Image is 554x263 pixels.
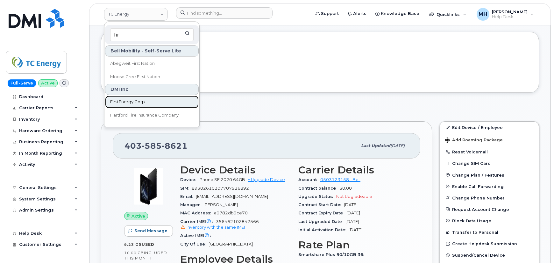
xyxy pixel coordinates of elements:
[336,194,372,199] span: Not Upgradeable
[526,235,549,258] iframe: Messenger Launcher
[472,8,539,21] div: Melissa Hoye
[180,225,245,230] a: Inventory with the same IMEI
[440,238,539,249] a: Create Helpdesk Submission
[180,211,214,215] span: MAC Address
[180,177,199,182] span: Device
[479,10,487,18] span: MH
[131,213,145,219] span: Active
[176,7,273,19] input: Find something...
[440,158,539,169] button: Change SIM Card
[298,219,345,224] span: Last Upgraded Date
[440,226,539,238] button: Transfer to Personal
[129,167,167,206] img: image20231002-3703462-2fle3a.jpeg
[187,225,245,230] span: Inventory with the same IMEI
[162,141,188,151] span: 8621
[440,122,539,133] a: Edit Device / Employee
[105,109,199,122] a: Hartford Fire Insurance Company
[298,164,409,176] h3: Carrier Details
[440,215,539,226] button: Block Data Usage
[298,252,367,257] span: Smartshare Plus 90/10GB 36
[192,186,249,191] span: 89302610207707926892
[339,186,352,191] span: $0.00
[440,133,539,146] button: Add Roaming Package
[196,194,268,199] span: [EMAIL_ADDRESS][DOMAIN_NAME]
[203,202,238,207] span: [PERSON_NAME]
[440,249,539,261] button: Suspend/Cancel Device
[248,177,285,182] a: + Upgrade Device
[298,239,409,251] h3: Rate Plan
[209,242,253,246] span: [GEOGRAPHIC_DATA]
[390,143,405,148] span: [DATE]
[142,242,154,247] span: used
[214,211,248,215] span: a0782db9ce70
[110,123,183,135] span: [PERSON_NAME] Fire Equipment Inc.
[440,181,539,192] button: Enable Call Forwarding
[346,211,360,215] span: [DATE]
[134,228,167,234] span: Send Message
[110,112,179,118] span: Hartford Fire Insurance Company
[298,227,349,232] span: Initial Activation Date
[105,84,199,95] div: DMI Inc
[492,9,528,14] span: [PERSON_NAME]
[180,242,209,246] span: City Of Use
[298,211,346,215] span: Contract Expiry Date
[440,146,539,158] button: Reset Voicemail
[424,8,471,21] div: Quicklinks
[142,141,162,151] span: 585
[101,102,137,114] button: Add Note
[180,233,214,238] span: Active IMEI
[371,7,424,20] a: Knowledge Base
[445,138,503,144] span: Add Roaming Package
[345,219,359,224] span: [DATE]
[199,177,245,182] span: iPhone SE 2020 64GB
[344,202,358,207] span: [DATE]
[298,177,320,182] span: Account
[437,12,460,17] span: Quicklinks
[105,96,199,108] a: FirstEnergy Corp
[180,202,203,207] span: Manager
[298,186,339,191] span: Contract balance
[180,164,291,176] h3: Device Details
[180,194,196,199] span: Email
[321,10,339,17] span: Support
[105,45,199,57] div: Bell Mobility - Self-Serve Lite
[124,225,173,237] button: Send Message
[110,74,160,80] span: Moose Cree First Nation
[311,7,343,20] a: Support
[105,71,199,83] a: Moose Cree First Nation
[492,14,528,19] span: Help Desk
[298,194,336,199] span: Upgrade Status
[440,204,539,215] button: Request Account Change
[452,172,504,177] span: Change Plan / Features
[361,143,390,148] span: Last updated
[452,253,505,258] span: Suspend/Cancel Device
[124,141,188,151] span: 403
[105,122,199,135] a: [PERSON_NAME] Fire Equipment Inc.
[343,7,371,20] a: Alerts
[180,219,291,231] span: 356462102842566
[113,56,527,64] h3: Tags List
[214,233,218,238] span: —
[180,186,192,191] span: SIM
[110,99,145,105] span: FirstEnergy Corp
[320,177,360,182] a: 0503123158 - Bell
[353,10,366,17] span: Alerts
[110,60,155,67] span: Abegweit First Nation
[105,57,199,70] a: Abegweit First Nation
[440,169,539,181] button: Change Plan / Features
[124,242,142,247] span: 9.23 GB
[298,202,344,207] span: Contract Start Date
[124,251,144,255] span: 10.00 GB
[349,227,362,232] span: [DATE]
[180,219,216,224] span: Carrier IMEI
[381,10,419,17] span: Knowledge Base
[124,250,167,261] span: included this month
[104,8,168,21] a: TC Energy
[440,192,539,204] button: Change Phone Number
[452,184,504,189] span: Enable Call Forwarding
[110,28,194,41] input: Search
